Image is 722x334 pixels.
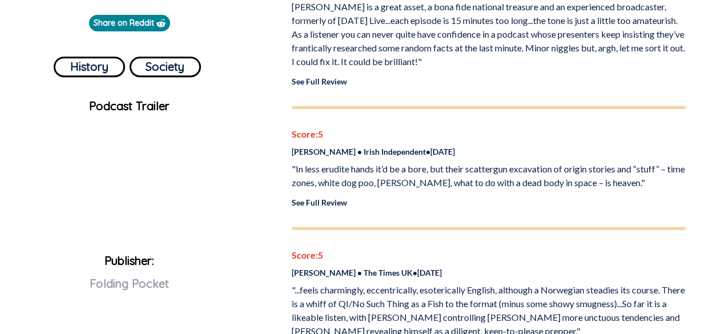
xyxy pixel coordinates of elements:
p: Score: 5 [292,248,685,262]
a: Share on Reddit [89,15,170,31]
a: See Full Review [292,198,347,207]
a: History [54,52,125,77]
p: [PERSON_NAME] • The Times UK • [DATE] [292,267,685,279]
p: Podcast Trailer [9,98,250,115]
a: See Full Review [292,77,347,86]
button: Society [130,57,201,77]
button: History [54,57,125,77]
p: "In less erudite hands it’d be a bore, but their scattergun excavation of origin stories and “stu... [292,162,685,190]
p: Publisher: [9,250,250,332]
p: [PERSON_NAME] • Irish Independent • [DATE] [292,146,685,158]
p: Score: 5 [292,127,685,141]
span: Folding Pocket [90,276,169,291]
a: Society [130,52,201,77]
